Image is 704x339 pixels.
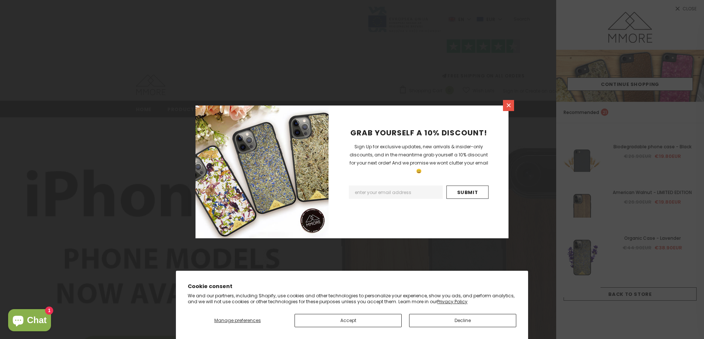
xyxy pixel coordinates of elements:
input: Submit [446,186,489,199]
h2: Cookie consent [188,283,516,290]
a: Close [503,100,514,111]
input: Email Address [349,186,443,199]
button: Decline [409,314,516,327]
button: Accept [295,314,402,327]
p: We and our partners, including Shopify, use cookies and other technologies to personalize your ex... [188,293,516,304]
span: GRAB YOURSELF A 10% DISCOUNT! [350,128,487,138]
span: Manage preferences [214,317,261,324]
a: Privacy Policy [437,298,467,305]
inbox-online-store-chat: Shopify online store chat [6,309,53,333]
span: Sign Up for exclusive updates, new arrivals & insider-only discounts, and in the meantime grab yo... [350,143,488,174]
button: Manage preferences [188,314,287,327]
